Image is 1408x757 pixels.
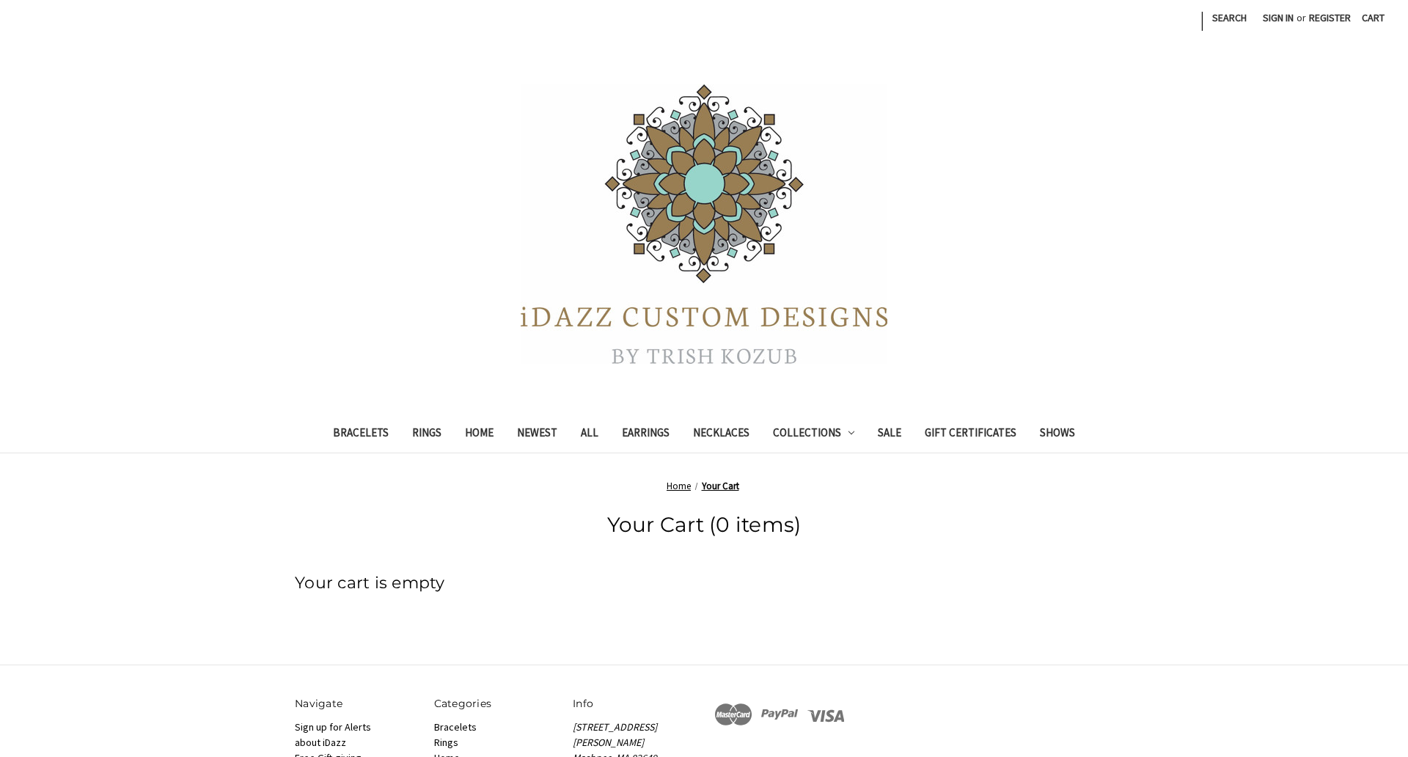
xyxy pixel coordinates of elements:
[681,417,761,453] a: Necklaces
[702,480,739,492] a: Your Cart
[1199,6,1204,34] li: |
[434,720,477,734] a: Bracelets
[913,417,1028,453] a: Gift Certificates
[321,417,400,453] a: Bracelets
[521,84,887,364] img: iDazz Custom Designs
[569,417,610,453] a: All
[453,417,505,453] a: Home
[1295,10,1308,26] span: or
[866,417,913,453] a: Sale
[295,736,346,749] a: about iDazz
[1028,417,1087,453] a: Shows
[505,417,569,453] a: Newest
[295,696,419,712] h5: Navigate
[434,736,458,749] a: Rings
[610,417,681,453] a: Earrings
[295,509,1113,540] h1: Your Cart (0 items)
[295,571,1113,595] h3: Your cart is empty
[295,479,1113,494] nav: Breadcrumb
[761,417,867,453] a: Collections
[573,696,697,712] h5: Info
[400,417,453,453] a: Rings
[1362,11,1385,24] span: Cart
[434,696,558,712] h5: Categories
[295,720,371,734] a: Sign up for Alerts
[667,480,691,492] a: Home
